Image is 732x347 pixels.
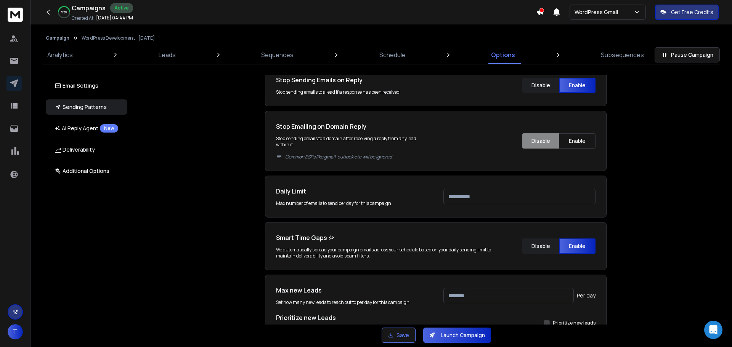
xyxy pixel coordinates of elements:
[375,46,410,64] a: Schedule
[655,47,720,62] button: Pause Campaign
[276,75,428,85] h1: Stop Sending Emails on Reply
[61,10,67,14] p: 50 %
[8,324,23,339] button: T
[601,50,644,59] p: Subsequences
[46,78,127,93] button: Email Settings
[671,8,713,16] p: Get Free Credits
[261,50,294,59] p: Sequences
[82,35,155,41] p: WordPress Development - [DATE]
[154,46,180,64] a: Leads
[486,46,520,64] a: Options
[110,3,133,13] div: Active
[379,50,406,59] p: Schedule
[47,50,73,59] p: Analytics
[55,82,98,90] p: Email Settings
[704,321,722,339] div: Open Intercom Messenger
[72,15,95,21] p: Created At:
[596,46,649,64] a: Subsequences
[575,8,621,16] p: WordPress Gmail
[46,35,69,41] button: Campaign
[43,46,77,64] a: Analytics
[655,5,719,20] button: Get Free Credits
[522,78,559,93] button: Disable
[72,3,106,13] h1: Campaigns
[559,78,596,93] button: Enable
[257,46,298,64] a: Sequences
[159,50,176,59] p: Leads
[96,15,133,21] p: [DATE] 04:44 PM
[491,50,515,59] p: Options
